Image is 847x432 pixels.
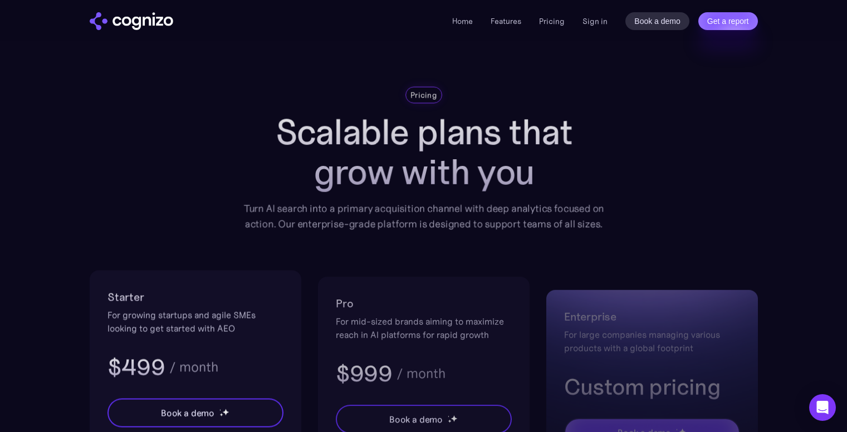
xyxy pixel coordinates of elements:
[564,328,740,355] div: For large companies managing various products with a global footprint
[564,308,740,326] h2: Enterprise
[222,408,229,415] img: star
[675,429,677,430] img: star
[107,288,283,306] h2: Starter
[396,367,445,380] div: / month
[539,16,565,26] a: Pricing
[336,359,392,388] h3: $999
[582,14,608,28] a: Sign in
[447,415,449,417] img: star
[219,409,221,411] img: star
[169,361,218,374] div: / month
[107,399,283,428] a: Book a demostarstarstar
[336,315,512,341] div: For mid-sized brands aiming to maximize reach in AI platforms for rapid growth
[107,353,165,382] h3: $499
[90,12,173,30] img: cognizo logo
[410,90,437,101] div: Pricing
[107,308,283,335] div: For growing startups and agile SMEs looking to get started with AEO
[235,112,612,192] h1: Scalable plans that grow with you
[809,394,836,421] div: Open Intercom Messenger
[698,12,758,30] a: Get a report
[160,406,214,420] div: Book a demo
[90,12,173,30] a: home
[235,201,612,232] div: Turn AI search into a primary acquisition channel with deep analytics focused on action. Our ente...
[447,419,451,423] img: star
[452,16,473,26] a: Home
[625,12,689,30] a: Book a demo
[336,294,512,312] h2: Pro
[389,413,442,426] div: Book a demo
[491,16,521,26] a: Features
[564,372,740,401] h3: Custom pricing
[450,415,457,422] img: star
[219,413,223,417] img: star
